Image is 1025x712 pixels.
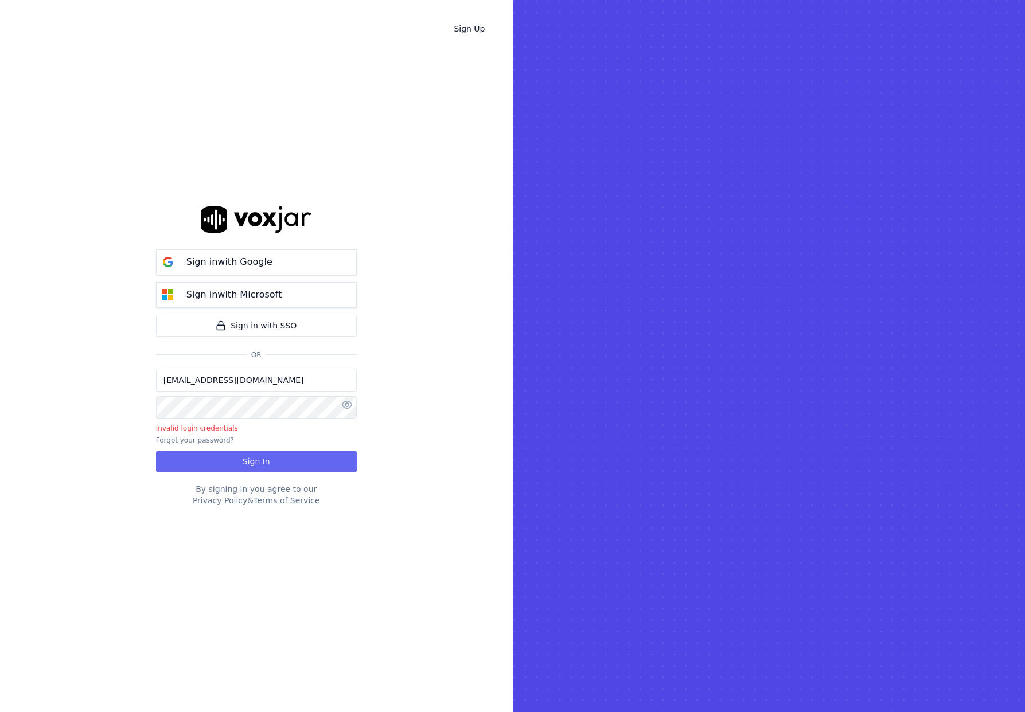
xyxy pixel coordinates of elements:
[156,282,357,308] button: Sign inwith Microsoft
[254,495,319,506] button: Terms of Service
[156,249,357,275] button: Sign inwith Google
[156,315,357,337] a: Sign in with SSO
[193,495,247,506] button: Privacy Policy
[157,251,180,273] img: google Sign in button
[156,424,357,433] p: Invalid login credentials
[186,288,282,302] p: Sign in with Microsoft
[445,18,494,39] a: Sign Up
[157,283,180,306] img: microsoft Sign in button
[186,255,272,269] p: Sign in with Google
[201,206,311,233] img: logo
[156,369,357,392] input: Email
[156,451,357,472] button: Sign In
[247,350,266,359] span: Or
[156,483,357,506] div: By signing in you agree to our &
[156,436,234,445] button: Forgot your password?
